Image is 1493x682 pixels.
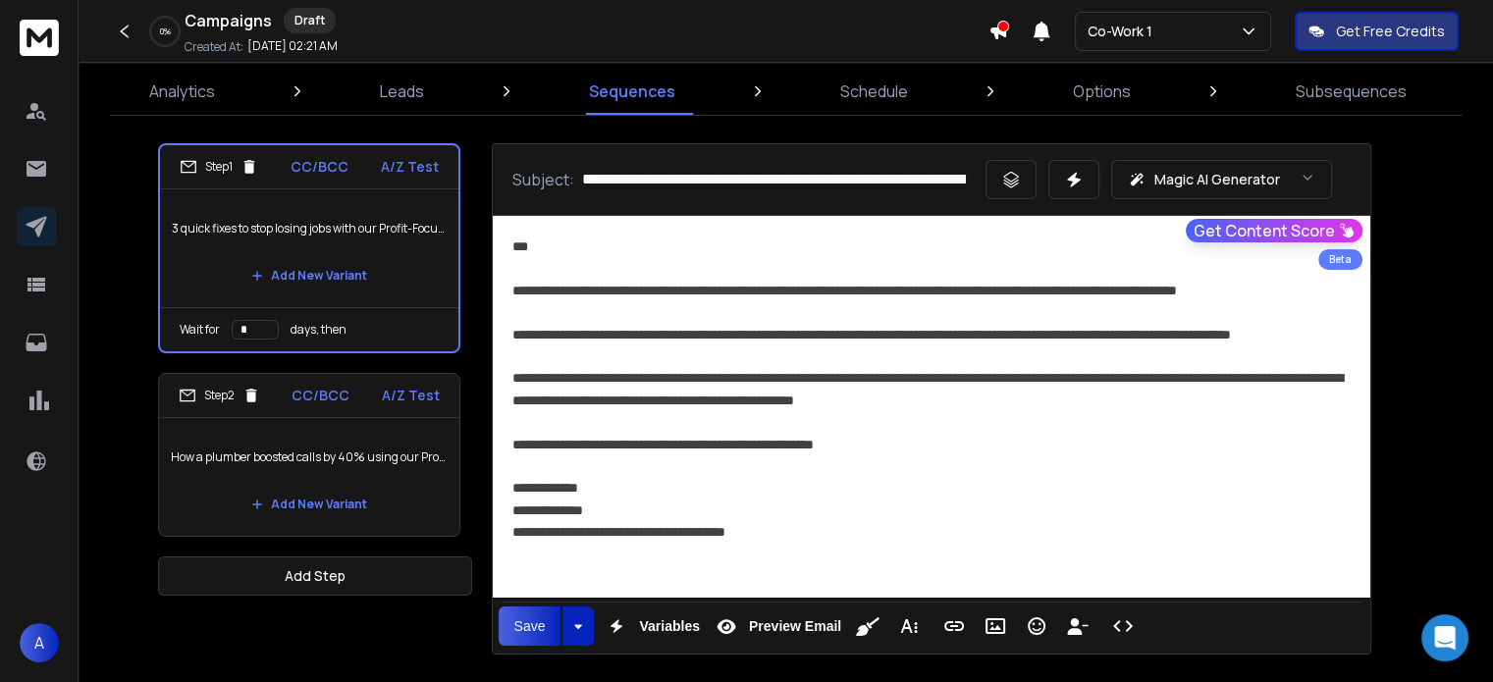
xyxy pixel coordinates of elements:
span: Variables [635,618,704,635]
p: Get Free Credits [1336,22,1445,41]
a: Analytics [137,68,227,115]
div: Step 2 [179,387,260,404]
p: A/Z Test [381,157,439,177]
a: Schedule [828,68,920,115]
p: Analytics [149,79,215,103]
p: Sequences [589,79,675,103]
p: Magic AI Generator [1153,170,1279,189]
span: Preview Email [745,618,845,635]
a: Subsequences [1284,68,1418,115]
h1: Campaigns [185,9,272,32]
button: Get Content Score [1186,219,1362,242]
div: Draft [284,8,336,33]
button: Add Step [158,556,472,596]
div: Beta [1318,249,1362,270]
button: Code View [1104,606,1142,646]
p: CC/BCC [292,386,349,405]
li: Step1CC/BCCA/Z Test3 quick fixes to stop losing jobs with our Profit-Focused Digital SystemAdd Ne... [158,143,460,353]
p: How a plumber boosted calls by 40% using our Profit Focused Digital System [171,430,448,485]
p: 0 % [160,26,171,37]
p: Created At: [185,39,243,55]
button: Insert Link (Ctrl+K) [935,606,973,646]
button: Insert Image (Ctrl+P) [977,606,1014,646]
button: Add New Variant [236,256,383,295]
button: A [20,623,59,662]
button: More Text [890,606,928,646]
button: Save [499,606,561,646]
p: A/Z Test [382,386,440,405]
p: Options [1073,79,1131,103]
li: Step2CC/BCCA/Z TestHow a plumber boosted calls by 40% using our Profit Focused Digital SystemAdd ... [158,373,460,537]
button: Variables [598,606,704,646]
p: Schedule [840,79,908,103]
p: Subject: [512,168,574,191]
p: days, then [291,322,347,338]
button: Preview Email [708,606,845,646]
p: Subsequences [1296,79,1407,103]
button: Add New Variant [236,485,383,524]
button: Insert Unsubscribe Link [1059,606,1096,646]
p: [DATE] 02:21 AM [247,38,338,54]
p: Co-Work 1 [1088,22,1160,41]
p: 3 quick fixes to stop losing jobs with our Profit-Focused Digital System [172,201,447,256]
p: Wait for [180,322,220,338]
p: CC/BCC [291,157,348,177]
div: Step 1 [180,158,258,176]
a: Leads [368,68,436,115]
div: Open Intercom Messenger [1421,614,1468,661]
button: Get Free Credits [1295,12,1459,51]
a: Sequences [577,68,687,115]
button: Magic AI Generator [1111,160,1332,199]
button: Clean HTML [849,606,886,646]
a: Options [1061,68,1143,115]
button: Emoticons [1018,606,1055,646]
p: Leads [380,79,424,103]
